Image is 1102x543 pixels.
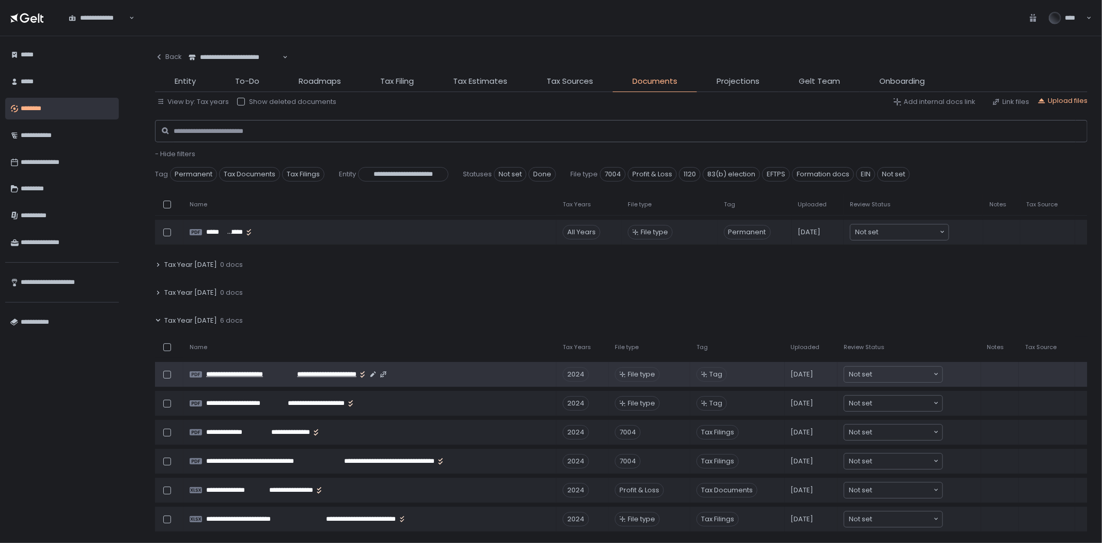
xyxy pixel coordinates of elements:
span: Done [529,167,556,182]
span: Statuses [463,170,492,179]
span: [DATE] [798,228,821,237]
span: Tax Filings [282,167,324,182]
div: 7004 [615,454,641,469]
div: 2024 [563,454,589,469]
span: Review Status [844,343,884,351]
div: 2024 [563,396,589,411]
div: Search for option [62,7,134,28]
span: Not set [849,398,872,409]
span: Not set [849,514,872,524]
input: Search for option [872,427,933,438]
span: Review Status [850,201,891,208]
span: Name [190,343,207,351]
span: Uploaded [798,201,827,208]
span: Not set [855,227,878,237]
span: Tax Documents [696,483,757,497]
span: Documents [632,76,677,87]
span: File type [570,170,598,179]
div: Search for option [850,224,949,240]
span: Profit & Loss [628,167,677,182]
span: Tag [709,399,722,408]
span: 6 docs [220,316,243,325]
input: Search for option [878,227,939,237]
span: [DATE] [791,428,814,437]
button: Back [155,47,182,67]
span: Tax Filings [696,425,739,440]
span: Tax Source [1025,343,1057,351]
button: Add internal docs link [893,97,975,107]
span: Roadmaps [299,76,341,87]
span: Not set [849,369,872,380]
span: [DATE] [791,457,814,466]
div: Back [155,52,182,62]
div: All Years [563,225,600,239]
button: - Hide filters [155,149,195,159]
div: 2024 [563,512,589,526]
span: [DATE] [791,370,814,379]
span: 0 docs [220,260,243,269]
button: Upload files [1037,96,1088,105]
span: Tag [155,170,168,179]
span: Tag [709,370,722,379]
input: Search for option [872,514,933,524]
span: Not set [849,427,872,438]
span: Tax Year [DATE] [164,316,217,325]
span: Tax Source [1027,201,1058,208]
span: File type [628,370,655,379]
input: Search for option [872,398,933,409]
input: Search for option [872,485,933,495]
span: [DATE] [791,486,814,495]
span: EIN [856,167,875,182]
span: Onboarding [879,76,925,87]
span: Not set [849,456,872,466]
div: Search for option [844,425,942,440]
button: Link files [992,97,1029,107]
div: 7004 [615,425,641,440]
span: Notes [987,343,1004,351]
span: Permanent [170,167,217,182]
span: Tag [724,201,735,208]
div: 2024 [563,425,589,440]
span: Uploaded [791,343,820,351]
span: Entity [175,76,196,87]
div: Search for option [844,367,942,382]
div: 2024 [563,367,589,382]
span: Entity [339,170,356,179]
span: File type [628,399,655,408]
div: 2024 [563,483,589,497]
span: 1120 [679,167,701,182]
div: Search for option [182,47,288,68]
button: View by: Tax years [157,97,229,107]
span: To-Do [235,76,259,87]
span: Tag [696,343,708,351]
span: Tax Documents [219,167,280,182]
span: Not set [494,167,526,182]
span: Name [190,201,207,208]
span: [DATE] [791,399,814,408]
span: Permanent [724,225,771,239]
div: Search for option [844,454,942,469]
span: Tax Years [563,343,591,351]
span: Projections [717,76,759,87]
span: Tax Filings [696,454,739,469]
span: Gelt Team [799,76,840,87]
span: Tax Filing [380,76,414,87]
div: Search for option [844,511,942,527]
span: Not set [849,485,872,495]
div: Search for option [844,482,942,498]
input: Search for option [281,52,282,63]
span: 0 docs [220,288,243,297]
span: Tax Years [563,201,591,208]
input: Search for option [872,456,933,466]
span: Formation docs [792,167,854,182]
span: Tax Estimates [453,76,507,87]
div: Search for option [844,396,942,411]
span: 83(b) election [703,167,760,182]
span: Tax Filings [696,512,739,526]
